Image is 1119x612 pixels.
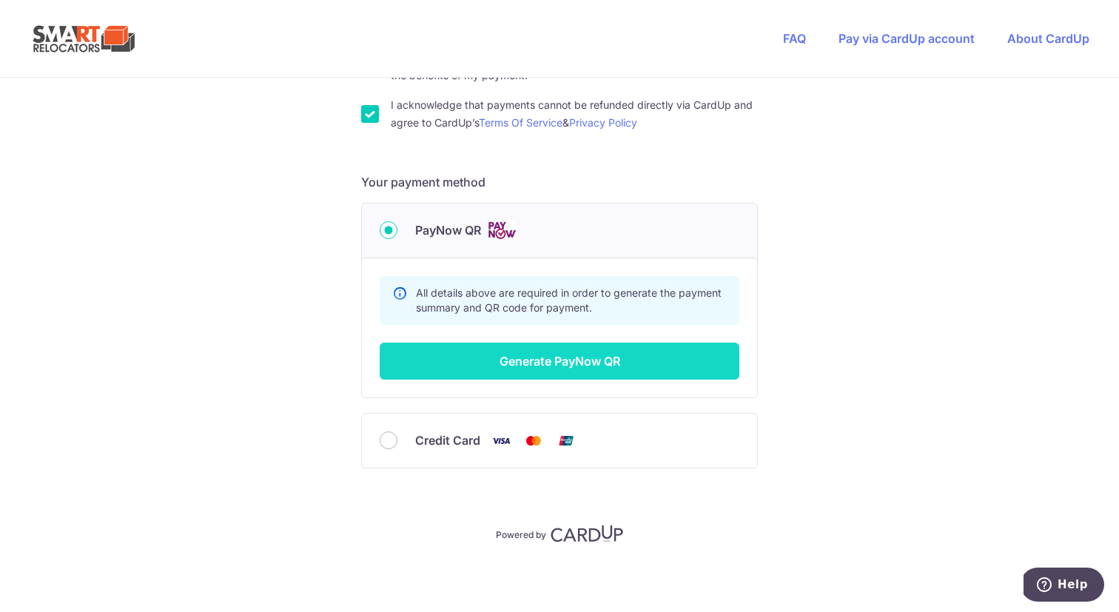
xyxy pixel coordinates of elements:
iframe: Opens a widget where you can find more information [1024,568,1104,605]
label: I acknowledge that payments cannot be refunded directly via CardUp and agree to CardUp’s & [391,96,758,132]
a: FAQ [783,31,806,46]
span: Credit Card [415,431,480,449]
img: Union Pay [551,431,581,450]
span: All details above are required in order to generate the payment summary and QR code for payment. [416,286,722,314]
p: Powered by [496,526,546,541]
img: Visa [486,431,516,450]
img: Cards logo [487,221,517,240]
span: PayNow QR [415,221,481,239]
button: Generate PayNow QR [380,343,739,380]
h5: Your payment method [361,173,758,191]
div: Credit Card Visa Mastercard Union Pay [380,431,739,450]
a: Terms Of Service [479,116,562,129]
a: Privacy Policy [569,116,637,129]
a: About CardUp [1007,31,1089,46]
img: CardUp [551,525,623,542]
a: Pay via CardUp account [839,31,975,46]
img: Mastercard [519,431,548,450]
div: PayNow QR Cards logo [380,221,739,240]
